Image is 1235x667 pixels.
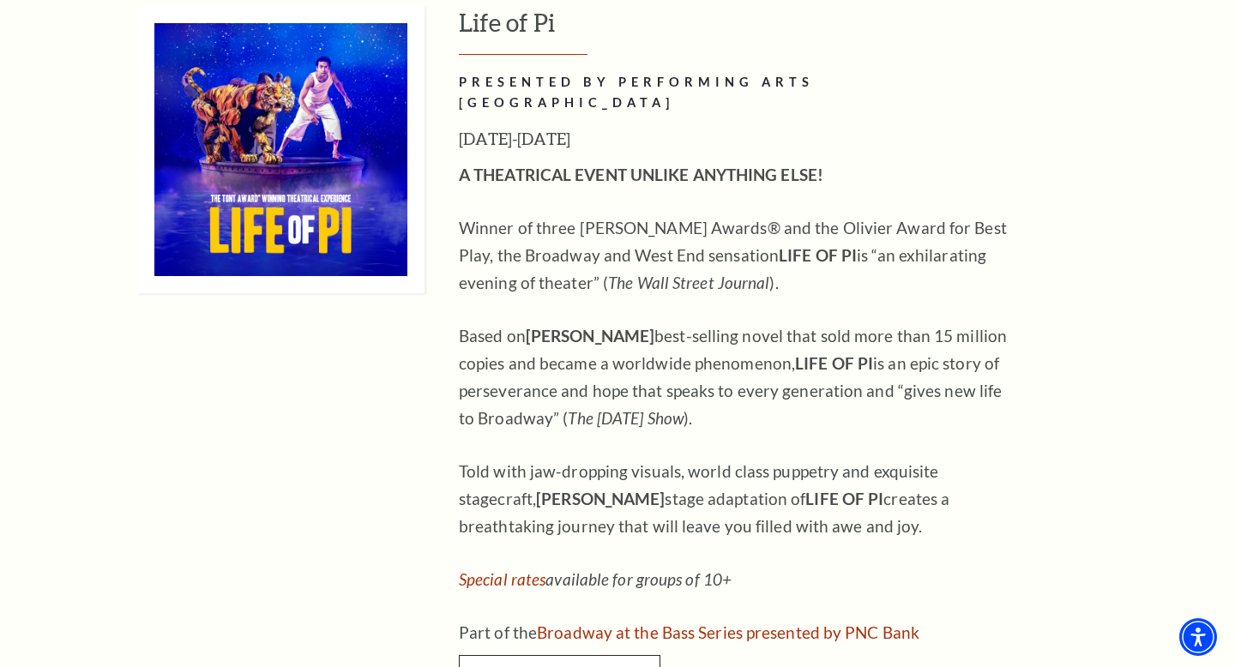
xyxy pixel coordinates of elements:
p: Part of the [459,619,1016,646]
img: Life of Pi [137,6,425,293]
h3: Life of Pi [459,6,1149,55]
h2: PRESENTED BY PERFORMING ARTS [GEOGRAPHIC_DATA] [459,72,1016,115]
strong: LIFE OF PI [805,489,883,508]
h3: [DATE]-[DATE] [459,125,1016,153]
em: The [DATE] Show [568,408,684,428]
div: Accessibility Menu [1179,618,1217,656]
strong: LIFE OF PI [795,353,873,373]
p: Told with jaw-dropping visuals, world class puppetry and exquisite stagecraft, stage adaptation o... [459,458,1016,540]
p: Based on best-selling novel that sold more than 15 million copies and became a worldwide phenomen... [459,322,1016,432]
strong: [PERSON_NAME] [536,489,665,508]
strong: A THEATRICAL EVENT UNLIKE ANYTHING ELSE! [459,165,823,184]
p: Winner of three [PERSON_NAME] Awards® and the Olivier Award for Best Play, the Broadway and West ... [459,214,1016,297]
strong: [PERSON_NAME] [526,326,654,346]
a: Special rates [459,569,545,589]
a: Broadway at the Bass Series presented by PNC Bank [537,622,919,642]
em: The Wall Street Journal [608,273,769,292]
em: available for groups of 10+ [459,569,732,589]
strong: LIFE OF PI [779,245,857,265]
